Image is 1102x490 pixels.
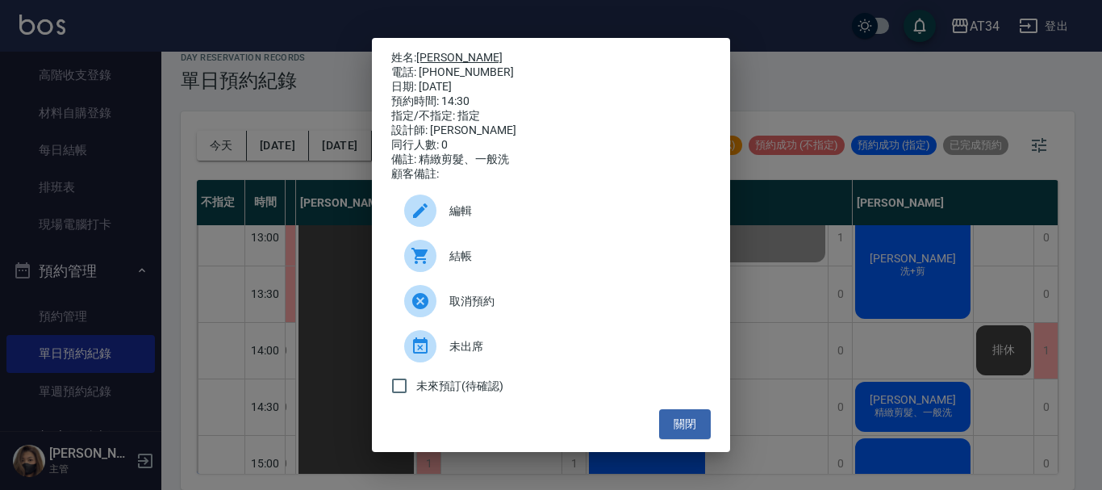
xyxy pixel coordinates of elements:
span: 結帳 [449,248,698,265]
div: 同行人數: 0 [391,138,711,153]
div: 設計師: [PERSON_NAME] [391,124,711,138]
span: 取消預約 [449,293,698,310]
div: 顧客備註: [391,167,711,182]
div: 備註: 精緻剪髮、一般洗 [391,153,711,167]
a: [PERSON_NAME] [416,51,503,64]
span: 未出席 [449,338,698,355]
div: 日期: [DATE] [391,80,711,94]
span: 未來預訂(待確認) [416,378,503,395]
div: 未出席 [391,324,711,369]
div: 取消預約 [391,279,711,324]
span: 編輯 [449,203,698,220]
div: 電話: [PHONE_NUMBER] [391,65,711,80]
p: 姓名: [391,51,711,65]
div: 編輯 [391,188,711,233]
button: 關閉 [659,409,711,439]
div: 指定/不指定: 指定 [391,109,711,124]
a: 結帳 [391,233,711,279]
div: 預約時間: 14:30 [391,94,711,109]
